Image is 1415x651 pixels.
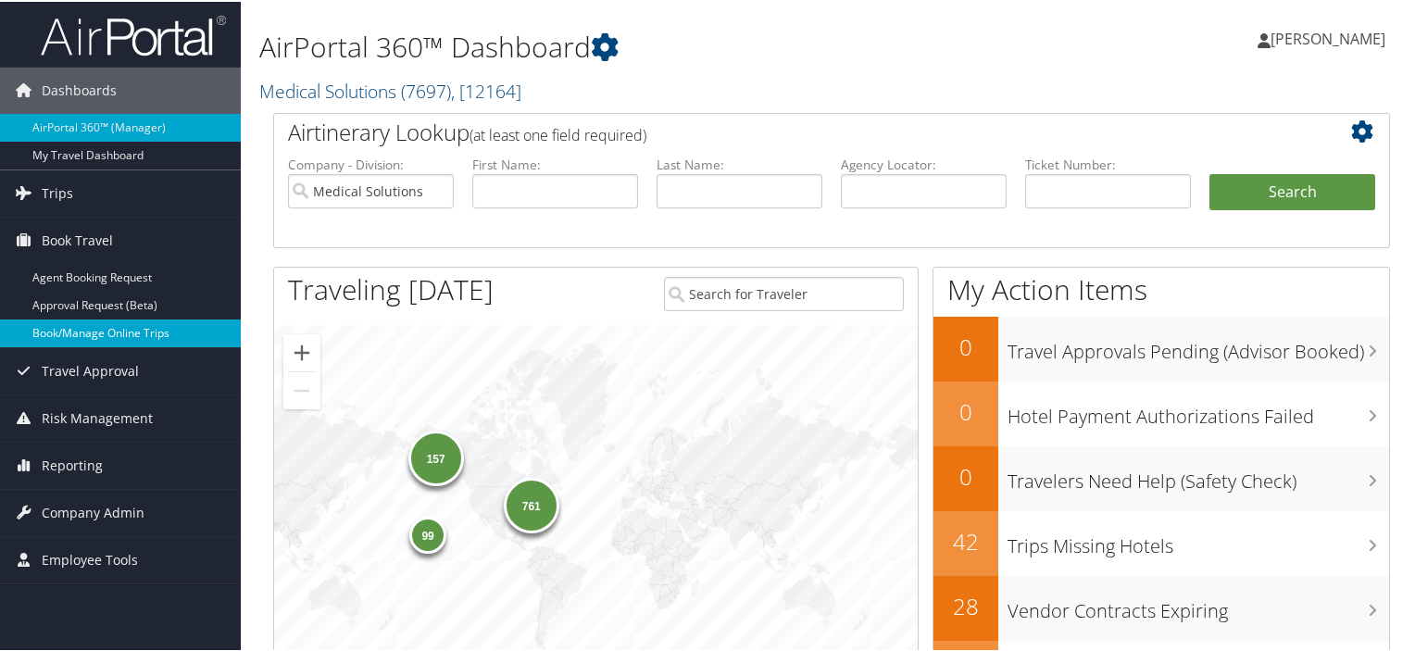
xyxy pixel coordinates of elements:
[42,169,73,215] span: Trips
[288,115,1283,146] h2: Airtinerary Lookup
[409,514,446,551] div: 99
[42,216,113,262] span: Book Travel
[664,275,905,309] input: Search for Traveler
[933,315,1389,380] a: 0Travel Approvals Pending (Advisor Booked)
[1008,587,1389,622] h3: Vendor Contracts Expiring
[933,459,998,491] h2: 0
[1271,27,1385,47] span: [PERSON_NAME]
[933,444,1389,509] a: 0Travelers Need Help (Safety Check)
[407,429,463,484] div: 157
[933,589,998,620] h2: 28
[42,346,139,393] span: Travel Approval
[1008,393,1389,428] h3: Hotel Payment Authorizations Failed
[657,154,822,172] label: Last Name:
[1258,9,1404,65] a: [PERSON_NAME]
[259,26,1022,65] h1: AirPortal 360™ Dashboard
[401,77,451,102] span: ( 7697 )
[841,154,1007,172] label: Agency Locator:
[933,509,1389,574] a: 42Trips Missing Hotels
[42,441,103,487] span: Reporting
[933,524,998,556] h2: 42
[288,154,454,172] label: Company - Division:
[42,535,138,582] span: Employee Tools
[259,77,521,102] a: Medical Solutions
[933,269,1389,307] h1: My Action Items
[503,476,558,532] div: 761
[283,370,320,407] button: Zoom out
[283,332,320,369] button: Zoom in
[933,394,998,426] h2: 0
[1008,328,1389,363] h3: Travel Approvals Pending (Advisor Booked)
[288,269,494,307] h1: Traveling [DATE]
[1209,172,1375,209] button: Search
[933,574,1389,639] a: 28Vendor Contracts Expiring
[42,488,144,534] span: Company Admin
[1008,457,1389,493] h3: Travelers Need Help (Safety Check)
[42,394,153,440] span: Risk Management
[470,123,646,144] span: (at least one field required)
[933,330,998,361] h2: 0
[42,66,117,112] span: Dashboards
[472,154,638,172] label: First Name:
[933,380,1389,444] a: 0Hotel Payment Authorizations Failed
[1025,154,1191,172] label: Ticket Number:
[1008,522,1389,557] h3: Trips Missing Hotels
[451,77,521,102] span: , [ 12164 ]
[41,12,226,56] img: airportal-logo.png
